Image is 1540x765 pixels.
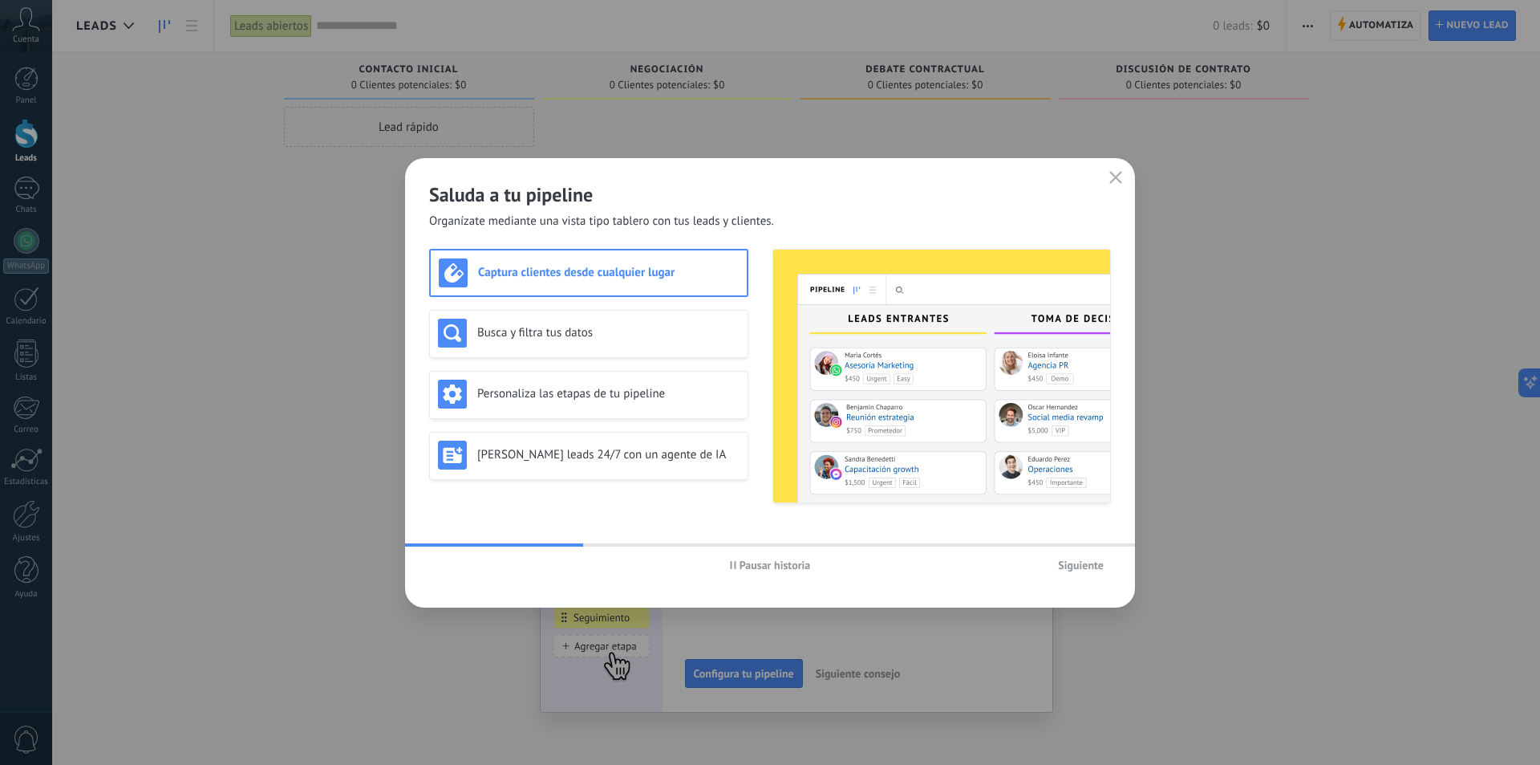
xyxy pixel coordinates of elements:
button: Pausar historia [723,553,818,577]
span: Pausar historia [740,560,811,571]
h2: Saluda a tu pipeline [429,182,1111,207]
span: Organízate mediante una vista tipo tablero con tus leads y clientes. [429,214,774,230]
h3: [PERSON_NAME] leads 24/7 con un agente de IA [477,447,740,462]
h3: Busca y filtra tus datos [477,325,740,340]
span: Siguiente [1058,560,1104,571]
button: Siguiente [1051,553,1111,577]
h3: Captura clientes desde cualquier lugar [478,265,739,280]
h3: Personaliza las etapas de tu pipeline [477,386,740,401]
